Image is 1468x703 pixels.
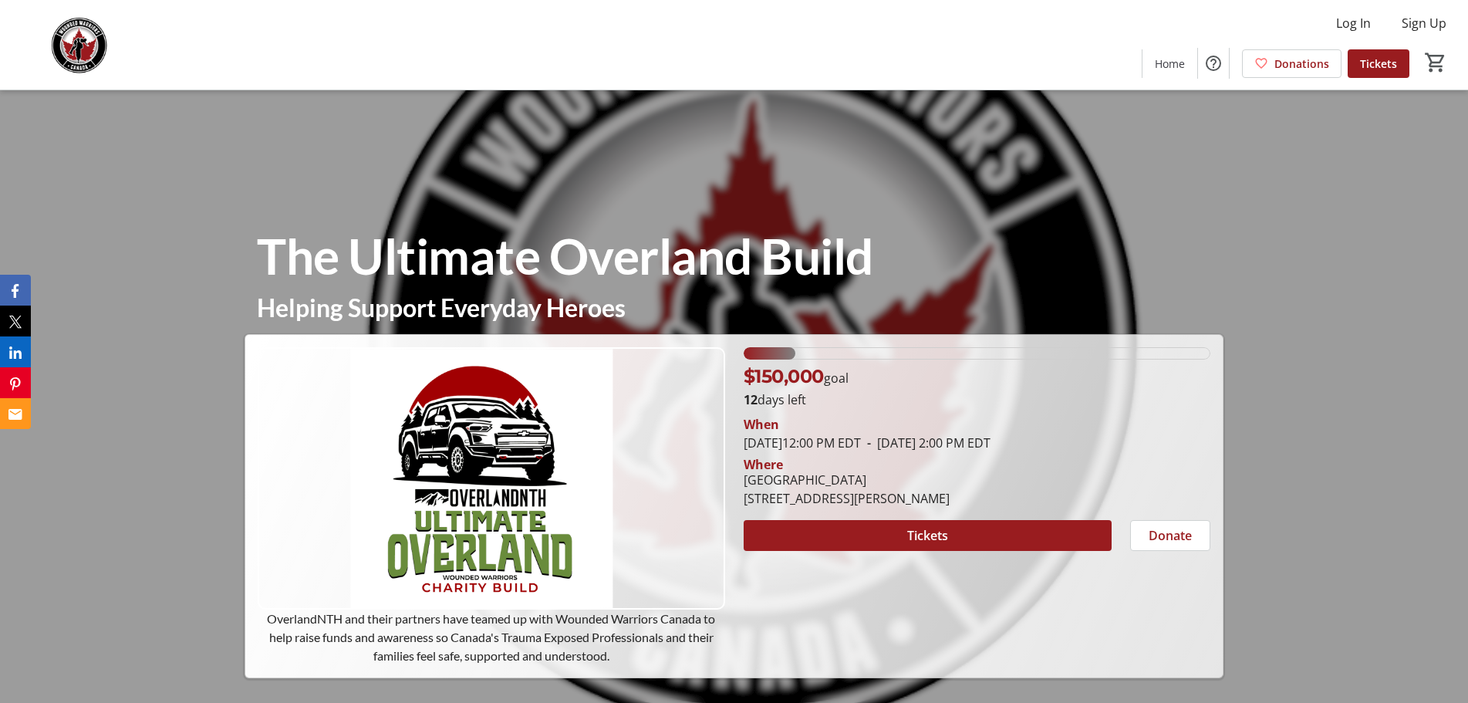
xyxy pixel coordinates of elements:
[744,365,824,387] span: $150,000
[9,6,147,83] img: Wounded Warriors Canada 's Logo
[744,520,1112,551] button: Tickets
[1324,11,1383,35] button: Log In
[744,458,783,471] div: Where
[1336,14,1371,32] span: Log In
[258,347,724,610] img: Campaign CTA Media Photo
[1142,49,1197,78] a: Home
[744,390,1210,409] p: days left
[1389,11,1459,35] button: Sign Up
[744,471,950,489] div: [GEOGRAPHIC_DATA]
[257,292,626,323] span: Helping Support Everyday Heroes
[861,434,877,451] span: -
[1149,526,1192,545] span: Donate
[744,489,950,508] div: [STREET_ADDRESS][PERSON_NAME]
[744,391,758,408] span: 12
[1360,56,1397,72] span: Tickets
[744,415,779,434] div: When
[1348,49,1409,78] a: Tickets
[257,226,873,286] span: The Ultimate Overland Build
[907,526,948,545] span: Tickets
[1242,49,1341,78] a: Donations
[744,434,861,451] span: [DATE] 12:00 PM EDT
[1422,49,1449,76] button: Cart
[1198,48,1229,79] button: Help
[1130,520,1210,551] button: Donate
[1155,56,1185,72] span: Home
[744,363,849,390] p: goal
[1274,56,1329,72] span: Donations
[267,611,715,663] span: OverlandNTH and their partners have teamed up with Wounded Warriors Canada to help raise funds an...
[861,434,990,451] span: [DATE] 2:00 PM EDT
[744,347,1210,360] div: 11.071499999999999% of fundraising goal reached
[1402,14,1446,32] span: Sign Up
